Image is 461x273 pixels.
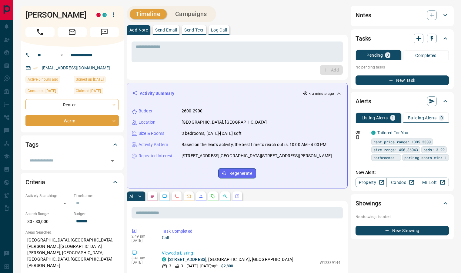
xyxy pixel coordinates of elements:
button: Open [108,157,117,165]
svg: Requests [211,194,215,199]
svg: Calls [174,194,179,199]
p: Task Completed [162,228,340,235]
div: Notes [356,8,449,22]
a: Tailored For You [377,130,408,135]
a: Property [356,178,387,187]
div: Tags [25,137,119,152]
span: size range: 450,36043 [373,147,418,153]
span: beds: 3-99 [423,147,445,153]
a: [EMAIL_ADDRESS][DOMAIN_NAME] [42,65,110,70]
div: property.ca [96,13,101,17]
p: W12339144 [320,260,340,265]
svg: Opportunities [223,194,228,199]
p: [GEOGRAPHIC_DATA], [GEOGRAPHIC_DATA] [182,119,267,125]
p: Location [139,119,155,125]
div: condos.ca [162,257,166,261]
span: Claimed [DATE] [76,88,101,94]
span: Contacted [DATE] [28,88,56,94]
button: Open [58,52,65,59]
svg: Lead Browsing Activity [162,194,167,199]
p: Completed [415,53,437,58]
svg: Agent Actions [235,194,240,199]
p: Pending [366,53,383,57]
span: Signed up [DATE] [76,76,104,82]
p: [DATE] - [DATE] sqft [187,263,218,269]
p: New Alert: [356,169,449,176]
div: Mon Jun 24 2024 [74,88,119,96]
p: Off [356,130,368,135]
p: Activity Summary [140,90,174,97]
p: Areas Searched: [25,230,119,235]
p: Log Call [211,28,227,32]
div: condos.ca [371,131,376,135]
p: No showings booked [356,214,449,220]
span: bathrooms: 1 [373,155,399,161]
p: Send Email [155,28,177,32]
span: Email [58,27,87,37]
p: 0 [440,116,443,120]
h1: [PERSON_NAME] [25,10,87,20]
p: Repeated Interest [139,153,172,159]
p: Viewed a Listing [162,250,340,256]
p: $2,800 [221,263,233,269]
svg: Listing Alerts [199,194,203,199]
p: Building Alerts [408,116,437,120]
div: Warm [25,115,119,126]
button: New Task [356,75,449,85]
svg: Emails [186,194,191,199]
p: [GEOGRAPHIC_DATA], [GEOGRAPHIC_DATA], [PERSON_NAME][GEOGRAPHIC_DATA][PERSON_NAME], [GEOGRAPHIC_DA... [25,235,119,271]
p: All [129,194,134,198]
p: $0 - $3,000 [25,217,71,227]
span: parking spots min: 1 [404,155,447,161]
p: 8:41 am [132,256,153,260]
button: New Showing [356,226,449,235]
div: condos.ca [102,13,107,17]
a: [STREET_ADDRESS] [168,257,206,262]
svg: Email Verified [33,66,38,70]
p: Actively Searching: [25,193,71,198]
button: Regenerate [218,168,256,178]
h2: Showings [356,198,381,208]
span: Message [90,27,119,37]
p: 2600-2900 [182,108,202,114]
svg: Push Notification Only [356,135,360,139]
p: < a minute ago [309,91,334,96]
span: Active 6 hours ago [28,76,58,82]
p: Based on the lead's activity, the best time to reach out is: 10:00 AM - 4:00 PM [182,141,326,148]
h2: Tags [25,140,38,149]
a: Mr.Loft [418,178,449,187]
p: Search Range: [25,211,71,217]
p: 3 [181,263,183,269]
a: Condos [386,178,418,187]
p: No pending tasks [356,63,449,72]
p: 3 bedrooms, [DATE]-[DATE] sqft [182,130,242,137]
p: 1 [392,116,394,120]
h2: Notes [356,10,371,20]
div: Alerts [356,94,449,108]
p: Budget [139,108,152,114]
p: [STREET_ADDRESS][GEOGRAPHIC_DATA][STREET_ADDRESS][PERSON_NAME] [182,153,332,159]
p: Call [162,235,340,241]
button: Campaigns [169,9,213,19]
h2: Tasks [356,34,371,43]
p: Size & Rooms [139,130,165,137]
p: 0 [386,53,389,57]
p: Budget: [74,211,119,217]
div: Tasks [356,31,449,46]
div: Renter [25,99,119,110]
div: Mon Jun 24 2024 [25,88,71,96]
div: Wed Jul 04 2018 [74,76,119,85]
div: Criteria [25,175,119,189]
p: Listing Alerts [362,116,388,120]
div: Activity Summary< a minute ago [132,88,342,99]
div: Showings [356,196,449,211]
p: 3 [169,263,171,269]
p: Send Text [184,28,204,32]
p: [DATE] [132,238,153,243]
p: , [GEOGRAPHIC_DATA], [GEOGRAPHIC_DATA] [168,256,293,263]
span: Call [25,27,55,37]
p: Timeframe: [74,193,119,198]
span: rent price range: 1395,3300 [373,139,431,145]
p: 2:49 pm [132,234,153,238]
h2: Alerts [356,96,371,106]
